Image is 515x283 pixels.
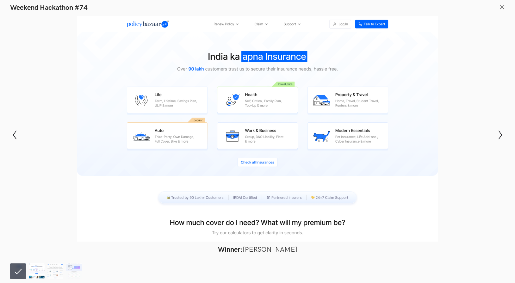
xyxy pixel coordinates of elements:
[29,263,45,279] img: Redesign.png
[66,263,82,279] img: Policy_Bazaar_Redesigned.png
[10,4,88,12] h1: Weekend Hackathon #74
[47,263,63,279] img: Policy_bazar-_homepage_UX_hackathon.png
[218,245,243,254] strong: Winner:
[68,245,447,254] figcaption: [PERSON_NAME]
